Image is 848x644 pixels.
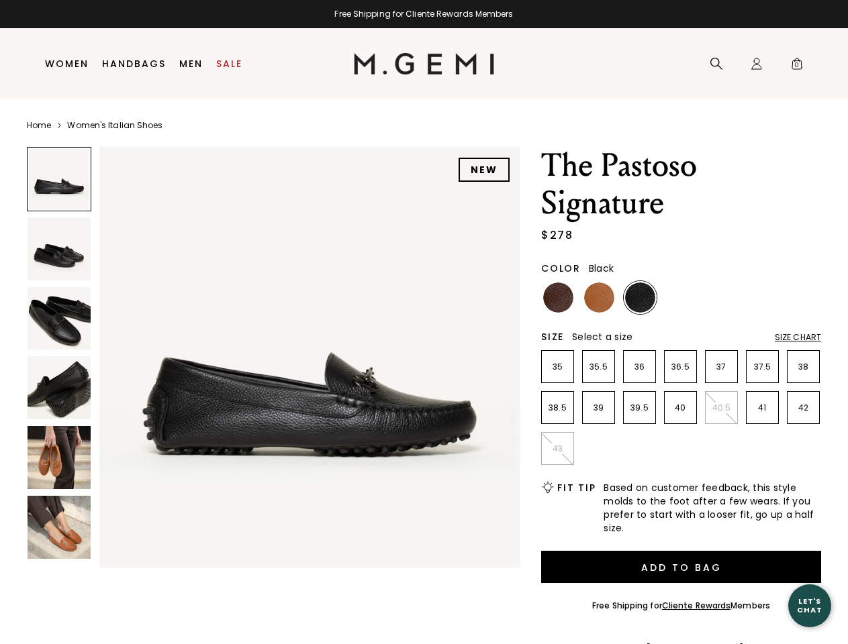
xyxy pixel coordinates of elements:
[459,158,510,182] div: NEW
[542,362,573,372] p: 35
[747,362,778,372] p: 37.5
[625,282,655,313] img: Black
[584,282,614,313] img: Tan
[665,402,696,413] p: 40
[604,481,821,535] span: Based on customer feedback, this style molds to the foot after a few wears. If you prefer to star...
[662,600,731,611] a: Cliente Rewards
[624,402,655,413] p: 39.5
[583,402,614,413] p: 39
[665,362,696,372] p: 36.5
[45,58,89,69] a: Women
[543,282,573,313] img: Chocolate
[216,58,242,69] a: Sale
[179,58,203,69] a: Men
[541,263,581,274] h2: Color
[572,330,632,343] span: Select a size
[102,58,166,69] a: Handbags
[541,331,564,342] h2: Size
[28,426,91,489] img: The Pastoso Signature
[99,147,520,568] img: The Pastoso Signature
[788,362,819,372] p: 38
[706,402,737,413] p: 40.5
[27,120,51,131] a: Home
[624,362,655,372] p: 36
[747,402,778,413] p: 41
[542,402,573,413] p: 38.5
[790,60,804,73] span: 0
[788,402,819,413] p: 42
[541,551,821,583] button: Add to Bag
[542,443,573,454] p: 43
[589,262,614,275] span: Black
[541,147,821,222] h1: The Pastoso Signature
[788,597,831,614] div: Let's Chat
[557,482,596,493] h2: Fit Tip
[28,496,91,559] img: The Pastoso Signature
[775,332,821,343] div: Size Chart
[583,362,614,372] p: 35.5
[592,600,770,611] div: Free Shipping for Members
[67,120,162,131] a: Women's Italian Shoes
[706,362,737,372] p: 37
[354,53,494,74] img: M.Gemi
[28,356,91,419] img: The Pastoso Signature
[28,217,91,280] img: The Pastoso Signature
[28,287,91,350] img: The Pastoso Signature
[541,227,573,244] div: $278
